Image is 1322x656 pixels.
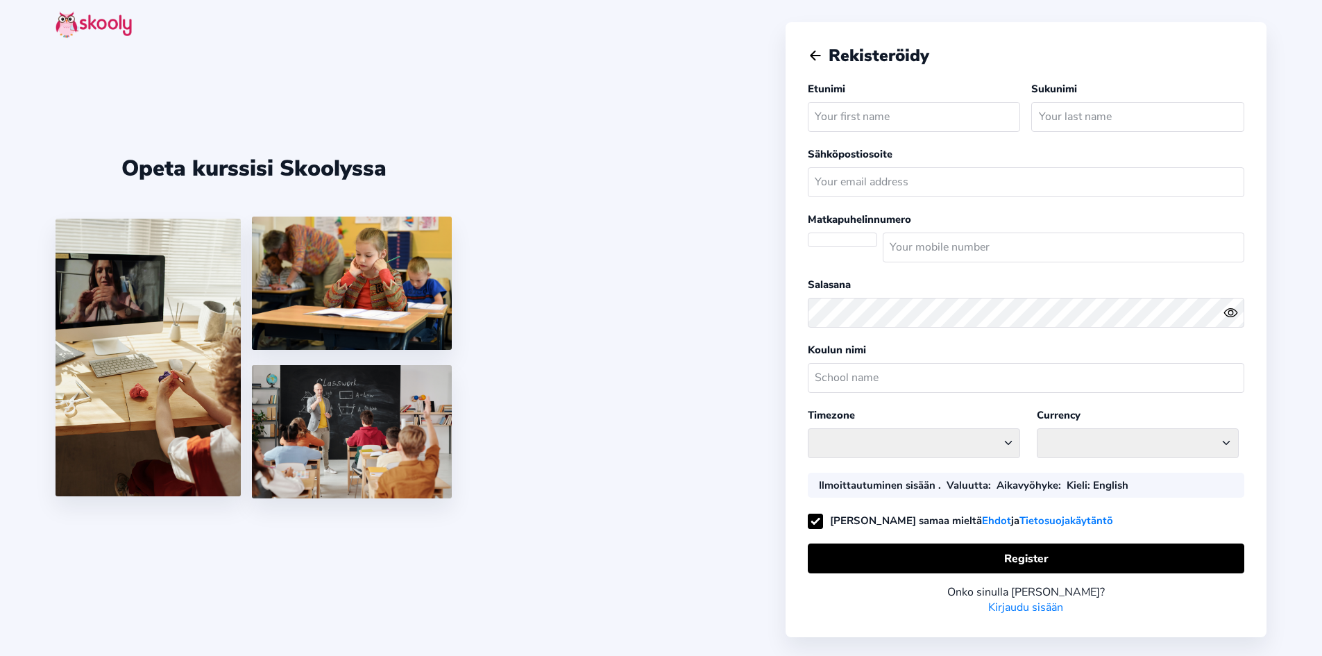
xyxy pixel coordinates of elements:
[808,514,1113,528] label: [PERSON_NAME] samaa mieltä ja
[808,343,866,357] label: Koulun nimi
[1067,478,1087,492] b: Kieli
[997,478,1061,492] div: :
[1223,305,1238,320] ion-icon: eye outline
[808,102,1021,132] input: Your first name
[808,278,851,292] label: Salasana
[56,153,452,183] div: Opeta kurssisi Skoolyssa
[982,512,1011,530] a: Ehdot
[252,217,452,350] img: 4.png
[1067,478,1128,492] div: : English
[808,544,1244,573] button: Register
[808,363,1244,393] input: School name
[1031,82,1077,96] label: Sukunimi
[829,44,929,67] span: Rekisteröidy
[997,478,1058,492] b: Aikavyöhyke
[808,147,892,161] label: Sähköpostiosoite
[1223,305,1244,320] button: eye outlineeye off outline
[808,48,823,63] button: arrow back outline
[1031,102,1244,132] input: Your last name
[883,233,1244,262] input: Your mobile number
[252,365,452,498] img: 5.png
[947,478,991,492] div: :
[56,219,241,496] img: 1.jpg
[808,584,1244,600] div: Onko sinulla [PERSON_NAME]?
[808,212,911,226] label: Matkapuhelinnumero
[808,167,1244,197] input: Your email address
[56,11,132,38] img: skooly-logo.png
[808,82,845,96] label: Etunimi
[988,600,1063,615] a: Kirjaudu sisään
[1019,512,1113,530] a: Tietosuojakäytäntö
[819,478,941,492] div: Ilmoittautuminen sisään .
[947,478,988,492] b: Valuutta
[1037,408,1081,422] label: Currency
[808,408,855,422] label: Timezone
